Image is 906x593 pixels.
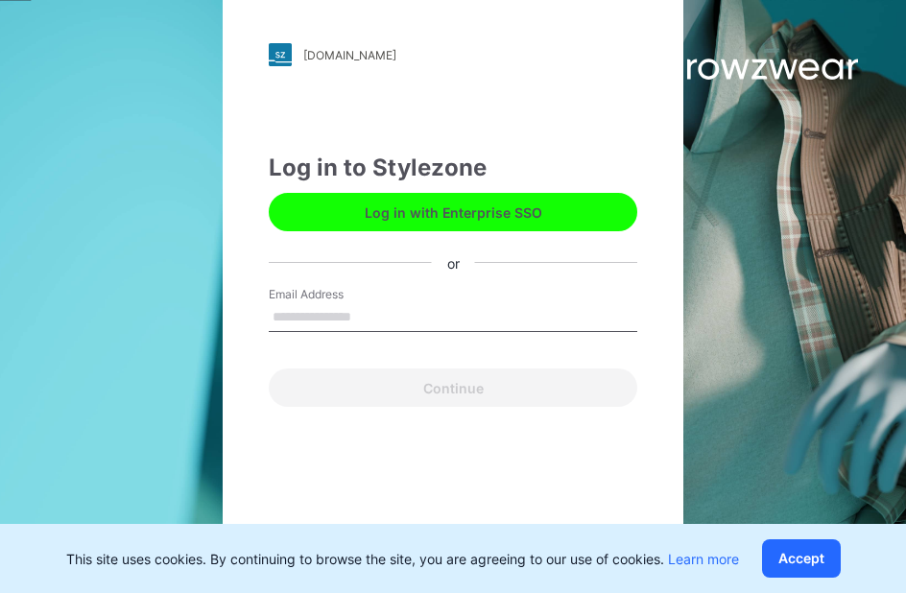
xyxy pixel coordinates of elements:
div: or [432,252,475,273]
button: Log in with Enterprise SSO [269,193,637,231]
img: stylezone-logo.562084cfcfab977791bfbf7441f1a819.svg [269,43,292,66]
p: This site uses cookies. By continuing to browse the site, you are agreeing to our use of cookies. [66,549,739,569]
a: Learn more [668,551,739,567]
div: Log in to Stylezone [269,151,637,185]
a: [DOMAIN_NAME] [269,43,637,66]
label: Email Address [269,286,403,303]
img: browzwear-logo.e42bd6dac1945053ebaf764b6aa21510.svg [618,48,858,83]
button: Accept [762,539,841,578]
div: [DOMAIN_NAME] [303,48,396,62]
